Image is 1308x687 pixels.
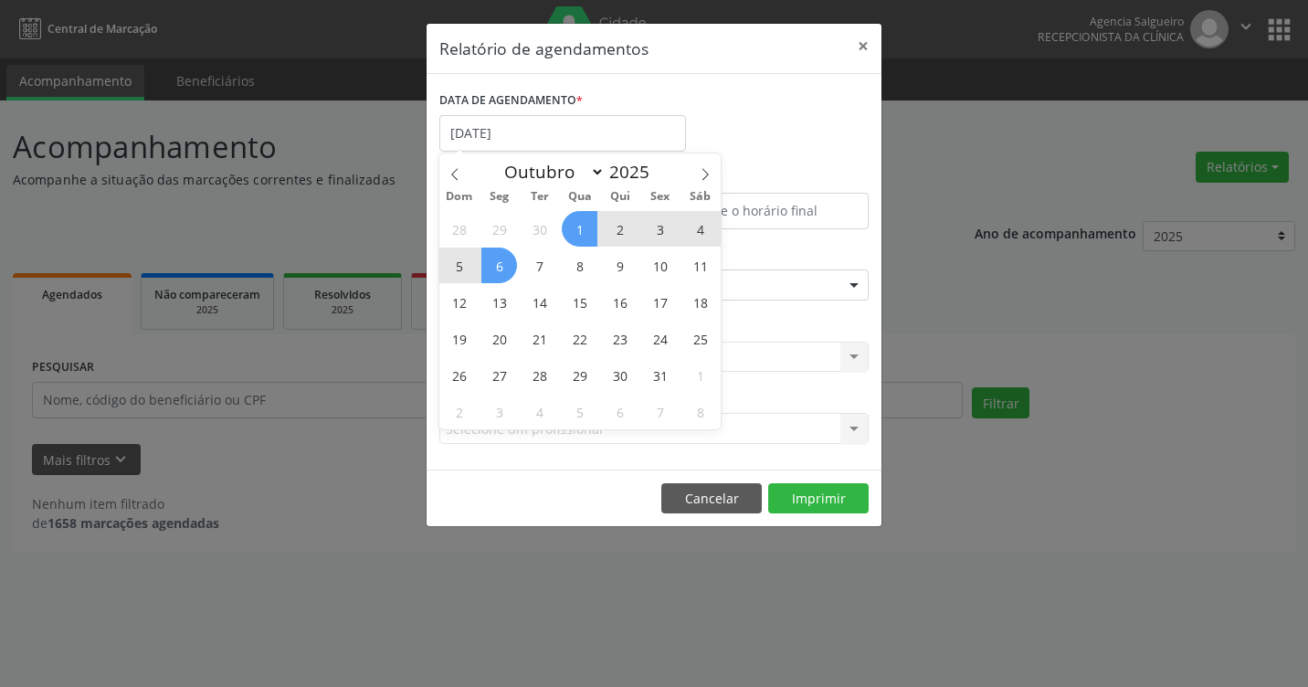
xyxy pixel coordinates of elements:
[642,357,678,393] span: Outubro 31, 2025
[768,483,869,514] button: Imprimir
[642,321,678,356] span: Outubro 24, 2025
[562,211,597,247] span: Outubro 1, 2025
[682,321,718,356] span: Outubro 25, 2025
[441,211,477,247] span: Setembro 28, 2025
[640,191,680,203] span: Sex
[642,394,678,429] span: Novembro 7, 2025
[602,357,638,393] span: Outubro 30, 2025
[602,321,638,356] span: Outubro 23, 2025
[680,191,721,203] span: Sáb
[562,321,597,356] span: Outubro 22, 2025
[495,159,605,185] select: Month
[642,211,678,247] span: Outubro 3, 2025
[522,394,557,429] span: Novembro 4, 2025
[441,394,477,429] span: Novembro 2, 2025
[522,211,557,247] span: Setembro 30, 2025
[562,284,597,320] span: Outubro 15, 2025
[441,357,477,393] span: Outubro 26, 2025
[560,191,600,203] span: Qua
[602,394,638,429] span: Novembro 6, 2025
[682,357,718,393] span: Novembro 1, 2025
[642,248,678,283] span: Outubro 10, 2025
[481,211,517,247] span: Setembro 29, 2025
[439,37,649,60] h5: Relatório de agendamentos
[659,164,869,193] label: ATÉ
[682,211,718,247] span: Outubro 4, 2025
[481,394,517,429] span: Novembro 3, 2025
[441,284,477,320] span: Outubro 12, 2025
[602,211,638,247] span: Outubro 2, 2025
[661,483,762,514] button: Cancelar
[522,357,557,393] span: Outubro 28, 2025
[522,248,557,283] span: Outubro 7, 2025
[845,24,881,69] button: Close
[481,321,517,356] span: Outubro 20, 2025
[605,160,665,184] input: Year
[439,87,583,115] label: DATA DE AGENDAMENTO
[481,248,517,283] span: Outubro 6, 2025
[682,248,718,283] span: Outubro 11, 2025
[600,191,640,203] span: Qui
[602,248,638,283] span: Outubro 9, 2025
[441,321,477,356] span: Outubro 19, 2025
[682,284,718,320] span: Outubro 18, 2025
[439,115,686,152] input: Selecione uma data ou intervalo
[522,284,557,320] span: Outubro 14, 2025
[439,191,480,203] span: Dom
[522,321,557,356] span: Outubro 21, 2025
[642,284,678,320] span: Outubro 17, 2025
[481,284,517,320] span: Outubro 13, 2025
[562,394,597,429] span: Novembro 5, 2025
[602,284,638,320] span: Outubro 16, 2025
[441,248,477,283] span: Outubro 5, 2025
[520,191,560,203] span: Ter
[480,191,520,203] span: Seg
[682,394,718,429] span: Novembro 8, 2025
[659,193,869,229] input: Selecione o horário final
[562,357,597,393] span: Outubro 29, 2025
[562,248,597,283] span: Outubro 8, 2025
[481,357,517,393] span: Outubro 27, 2025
